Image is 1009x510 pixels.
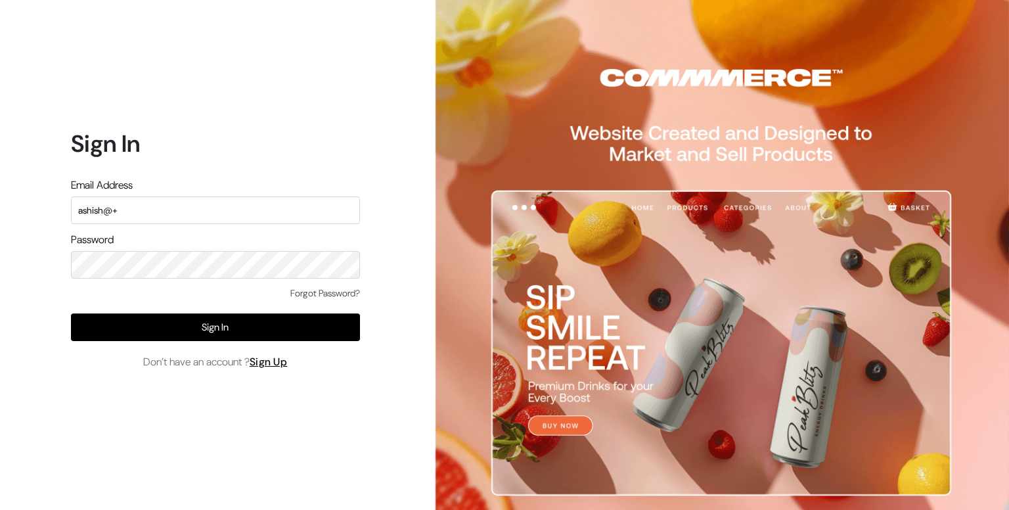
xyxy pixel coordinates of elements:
a: Forgot Password? [290,287,360,300]
label: Password [71,232,114,248]
label: Email Address [71,177,133,193]
span: Don’t have an account ? [143,354,288,370]
a: Sign Up [250,355,288,369]
h1: Sign In [71,129,360,158]
button: Sign In [71,313,360,341]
